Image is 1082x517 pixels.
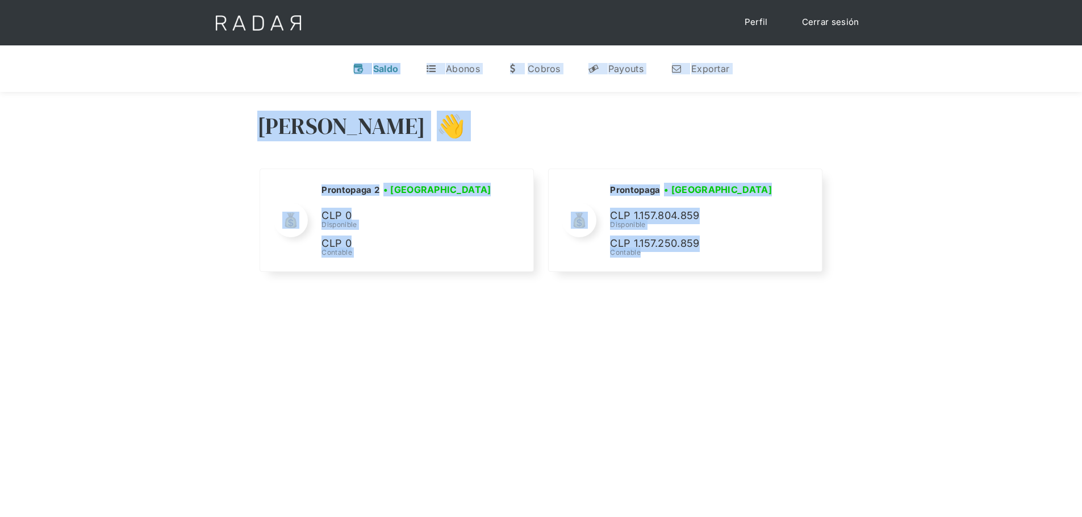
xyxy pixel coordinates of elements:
div: Cobros [528,63,561,74]
h3: • [GEOGRAPHIC_DATA] [664,183,772,196]
h2: Prontopaga 2 [321,184,379,196]
p: CLP 0 [321,236,492,252]
div: Exportar [691,63,729,74]
div: Disponible [610,220,780,230]
h3: • [GEOGRAPHIC_DATA] [383,183,491,196]
div: v [353,63,364,74]
div: Contable [321,247,495,258]
p: CLP 1.157.804.859 [610,208,780,224]
div: Payouts [608,63,644,74]
h3: 👋 [425,112,465,140]
div: y [588,63,599,74]
a: Perfil [733,11,779,33]
div: Saldo [373,63,399,74]
div: t [425,63,437,74]
h2: Prontopaga [610,184,660,196]
div: Disponible [321,220,495,230]
div: Contable [610,247,780,258]
h3: [PERSON_NAME] [257,112,426,140]
a: Cerrar sesión [791,11,871,33]
div: w [507,63,519,74]
div: Abonos [446,63,480,74]
p: CLP 0 [321,208,492,224]
div: n [671,63,682,74]
p: CLP 1.157.250.859 [610,236,780,252]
